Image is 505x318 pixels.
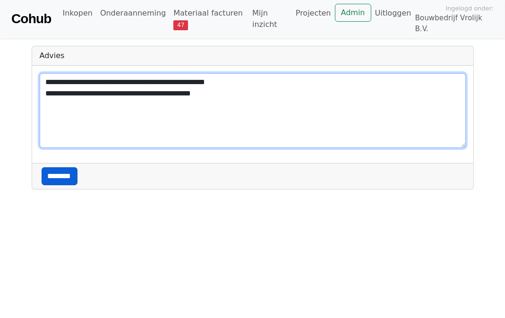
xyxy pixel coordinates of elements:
[445,4,494,13] span: Ingelogd onder:
[32,46,473,66] div: Advies
[371,4,415,23] a: Uitloggen
[415,13,494,34] span: Bouwbedrijf Vrolijk B.V.
[335,4,371,22] a: Admin
[96,4,170,23] a: Onderaanneming
[170,4,248,34] a: Materiaal facturen47
[292,4,335,23] a: Projecten
[59,4,96,23] a: Inkopen
[11,8,51,30] a: Cohub
[248,4,292,34] a: Mijn inzicht
[173,20,188,30] span: 47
